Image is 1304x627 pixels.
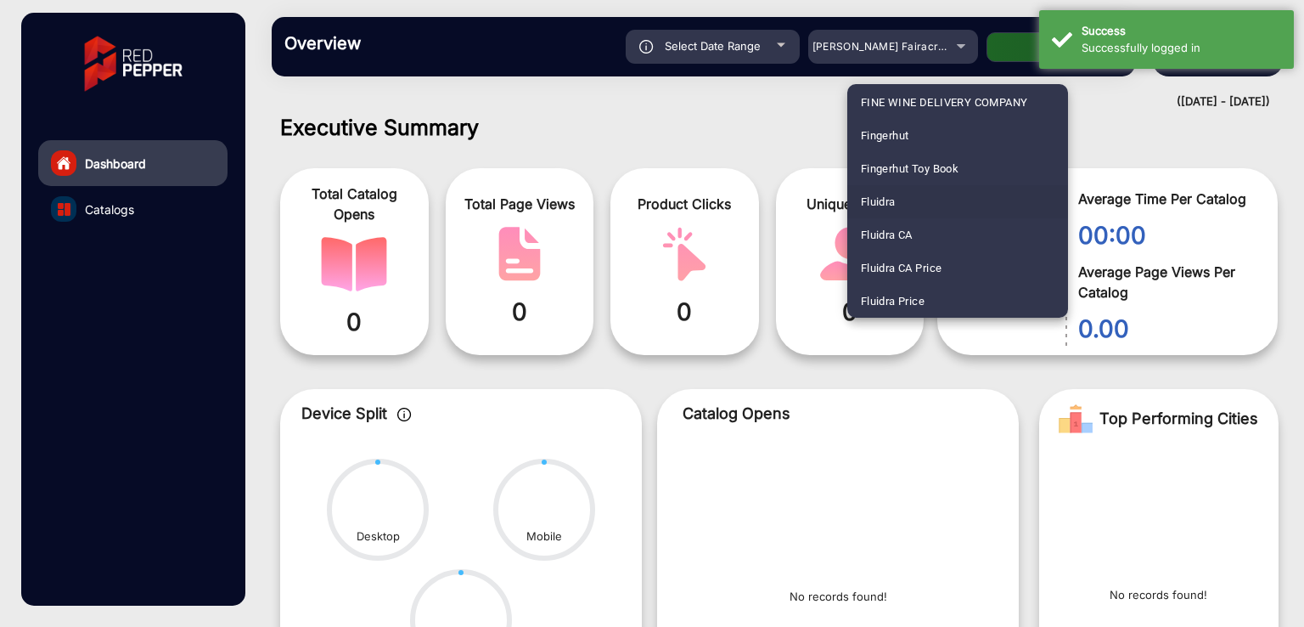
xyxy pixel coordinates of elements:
span: Fingerhut [861,119,909,152]
span: Fluidra [861,185,896,218]
span: Fluidra CA Price [861,251,942,285]
span: Fingerhut Toy Book [861,152,958,185]
span: FINE WINE DELIVERY COMPANY [861,86,1028,119]
span: Fluidra CA [861,218,913,251]
div: Success [1082,23,1281,40]
span: Fluidra Price [861,285,925,318]
div: Successfully logged in [1082,40,1281,57]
